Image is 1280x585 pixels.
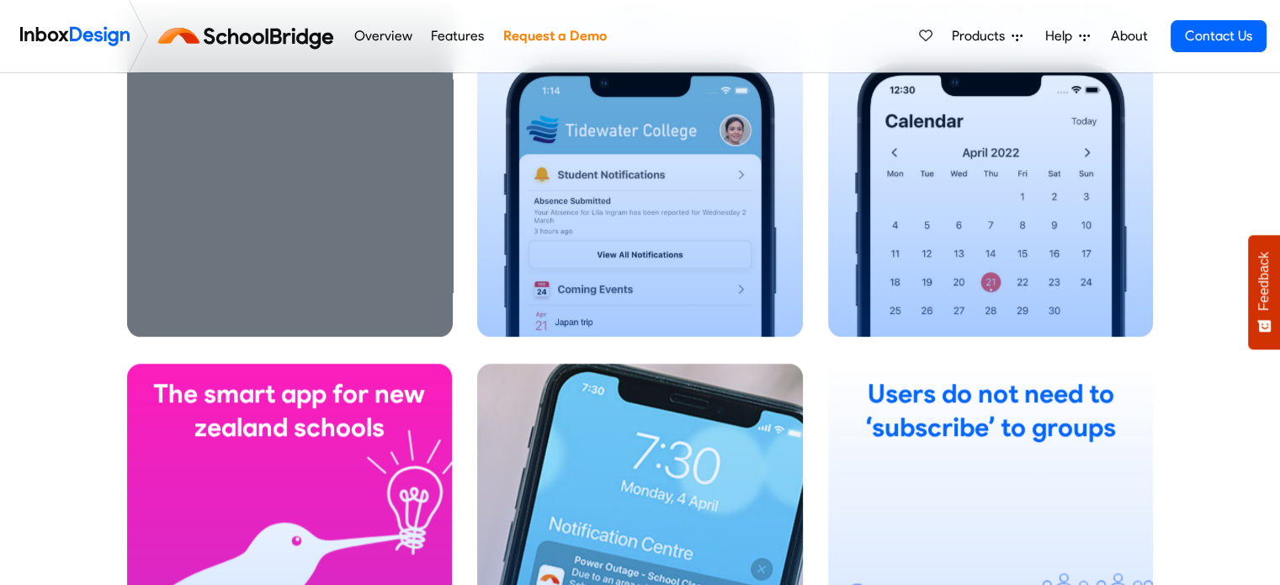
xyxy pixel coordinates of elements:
div: Users do not need to ‘subscribe’ to groups [842,377,1140,444]
a: Overview [349,19,417,53]
img: schoolbridge logo [155,16,344,56]
a: Help [1038,19,1097,53]
a: Products [945,19,1029,53]
div: The smart app for new zealand schools [141,377,439,444]
span: Help [1045,26,1079,46]
span: Feedback [1256,252,1272,311]
button: Feedback - Show survey [1248,235,1280,349]
a: Request a Demo [498,19,611,53]
a: Contact Us [1171,20,1267,52]
a: Features [427,19,489,53]
a: About [1106,19,1152,53]
span: Products [952,26,1012,46]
